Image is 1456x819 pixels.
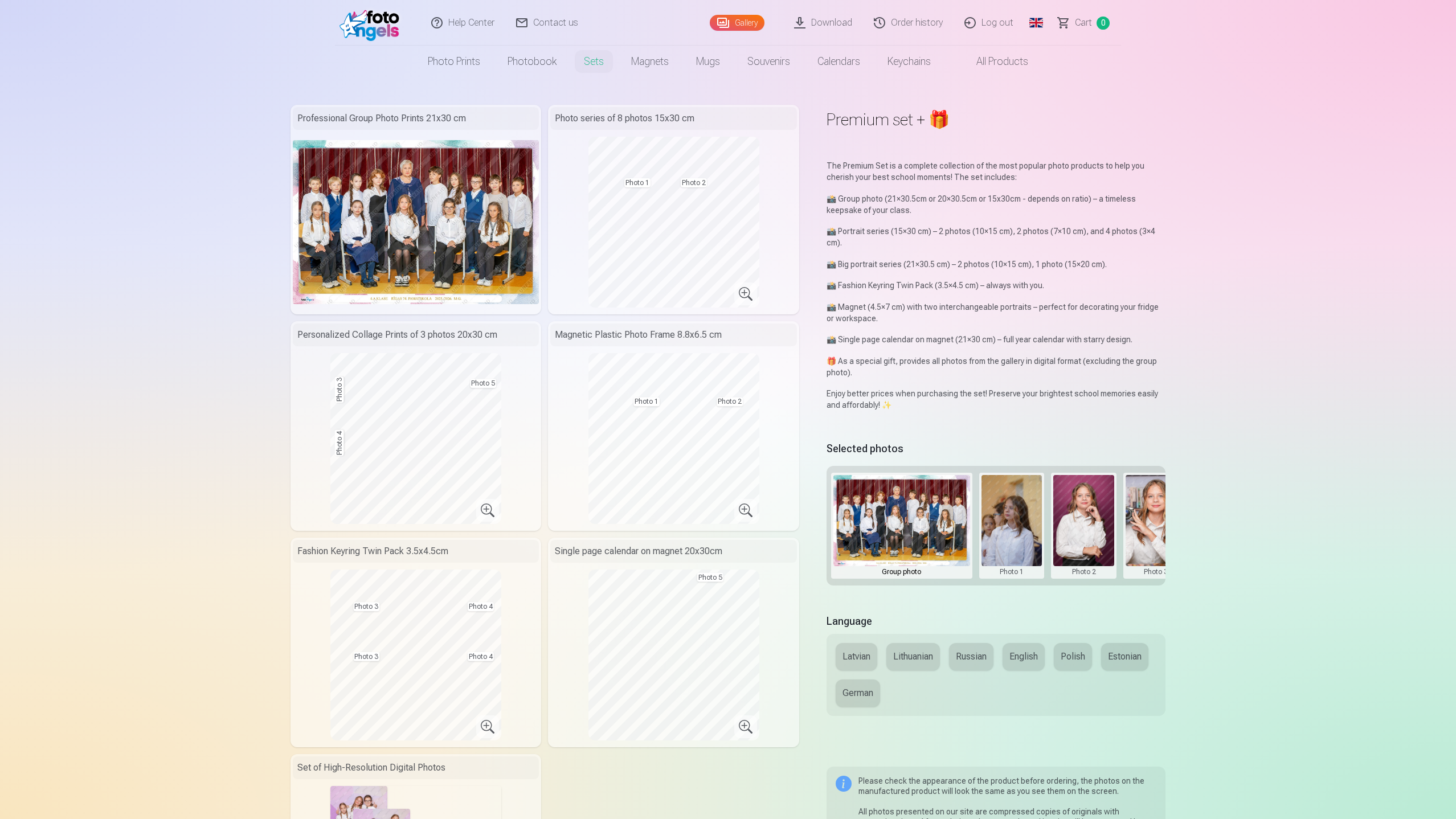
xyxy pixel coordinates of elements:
div: Professional Group Photo Prints 21x30 cm [293,107,539,130]
p: 🎁 As a special gift, provides all photos from the gallery in digital format (excluding the group ... [827,355,1165,378]
div: Magnetic Plastic Photo Frame 8.8x6.5 cm [550,323,796,346]
h5: Selected photos [827,441,903,457]
button: Russian [949,643,993,670]
a: Mugs [682,46,734,77]
div: Single page calendar on magnet 20x30cm [550,540,796,563]
button: Latvian [836,643,877,670]
h5: Language [827,613,1165,629]
div: Set of High-Resolution Digital Photos [293,756,539,779]
p: 📸 Fashion Keyring Twin Pack (3.5×4.5 cm) – always with you. [827,280,1165,291]
a: All products [944,46,1042,77]
p: 📸 Magnet (4.5×7 cm) with two interchangeable portraits – perfect for decorating your fridge or wo... [827,301,1165,324]
div: Photo series of 8 photos 15x30 cm [550,107,796,130]
p: The Premium Set is a complete collection of the most popular photo products to help you cherish y... [827,160,1165,183]
div: Fashion Keyring Twin Pack 3.5x4.5cm [293,540,539,563]
p: 📸 Big portrait series (21×30.5 cm) – 2 photos (10×15 cm), 1 photo (15×20 cm). [827,259,1165,270]
p: 📸 Portrait series (15×30 cm) – 2 photos (10×15 cm), 2 photos (7×10 cm), and 4 photos (3×4 cm). [827,226,1165,248]
a: Calendars [804,46,874,77]
span: Сart [1075,16,1092,30]
a: Photo prints [414,46,494,77]
img: /fa1 [340,5,405,41]
button: German [836,679,880,707]
h1: Premium set + 🎁 [827,109,1165,130]
a: Photobook [494,46,570,77]
p: Enjoy better prices when purchasing the set! Preserve your brightest school memories easily and a... [827,388,1165,411]
a: Keychains [874,46,944,77]
button: Lithuanian [886,643,940,670]
a: Souvenirs [734,46,804,77]
button: English [1003,643,1045,670]
div: Personalized Collage Prints of 3 photos 20x30 cm [293,323,539,346]
a: Magnets [617,46,682,77]
span: 0 [1097,17,1110,30]
button: Polish [1054,643,1092,670]
a: Gallery [710,15,764,31]
a: Sets [570,46,617,77]
button: Estonian [1101,643,1148,670]
p: 📸 Group photo (21×30.5cm or 20×30.5cm or 15x30cm - depends on ratio) – a timeless keepsake of you... [827,193,1165,216]
div: Group photo [833,566,970,578]
p: 📸 Single page calendar on magnet (21×30 cm) – full year calendar with starry design. [827,334,1165,345]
